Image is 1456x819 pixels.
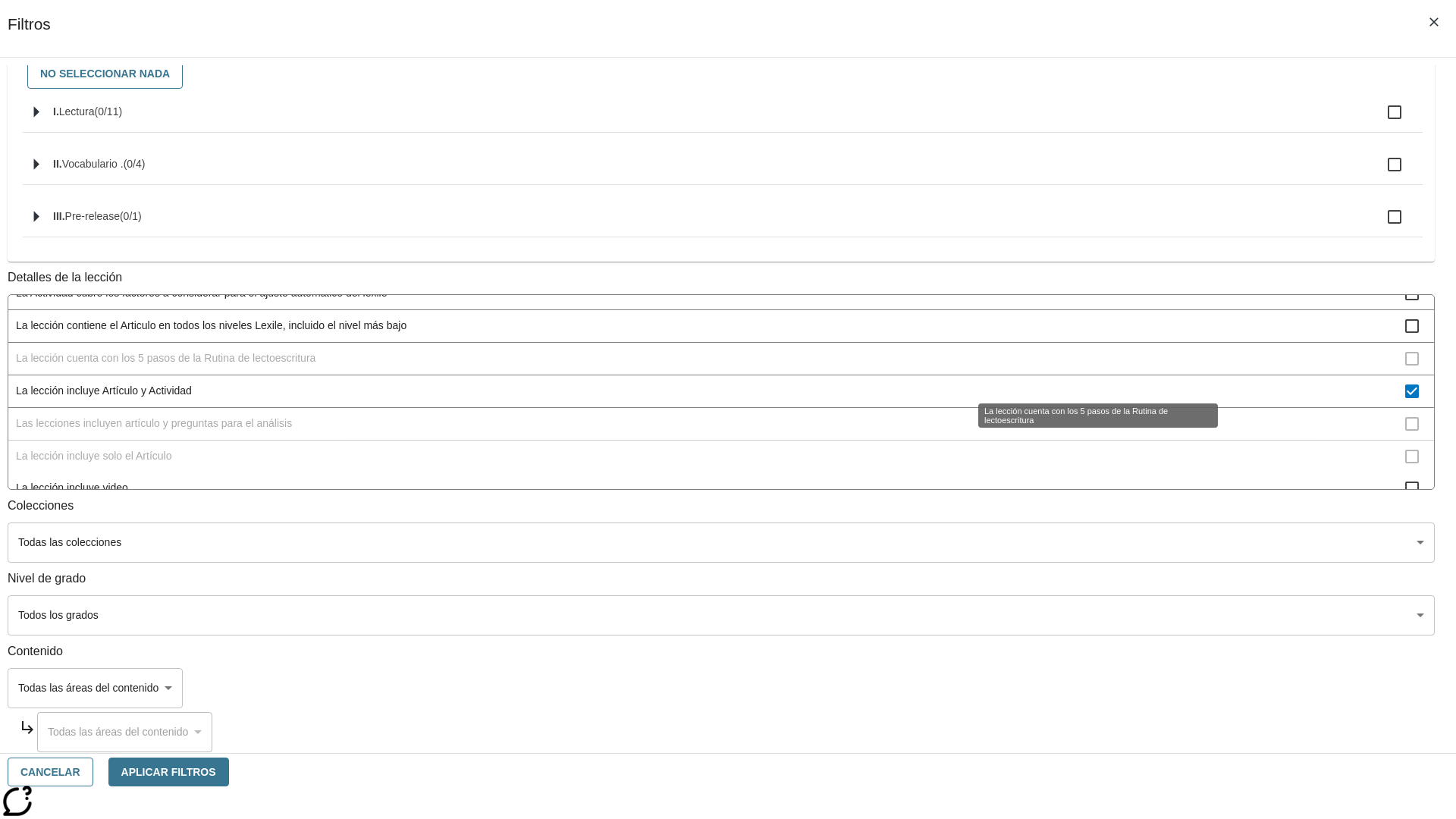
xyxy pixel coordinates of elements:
[23,93,1423,249] ul: Seleccione habilidades
[53,158,62,170] span: II.
[16,383,1405,399] span: La lección incluye Artículo y Actividad
[53,210,65,222] span: III.
[124,158,146,170] span: 0 estándares seleccionados/4 estándares en grupo
[120,210,142,222] span: 0 estándares seleccionados/1 estándares en grupo
[8,758,93,787] button: Cancelar
[8,310,1434,343] div: La lección contiene el Articulo en todos los niveles Lexile, incluido el nivel más bajo
[62,158,124,170] span: Vocabulario .
[27,59,183,89] button: No seleccionar nada
[8,472,1434,505] div: La lección incluye video
[978,403,1218,428] div: La lección cuenta con los 5 pasos de la Rutina de lectoescritura
[59,105,95,118] span: Lectura
[8,595,1435,635] div: Seleccione los Grados
[16,480,1405,496] span: La lección incluye video
[8,643,1435,661] p: Contenido
[20,55,1423,93] div: Seleccione habilidades
[108,758,229,787] button: Aplicar Filtros
[16,318,1405,334] span: La lección contiene el Articulo en todos los niveles Lexile, incluido el nivel más bajo
[8,269,1435,287] p: Detalles de la lección
[53,105,59,118] span: I.
[37,712,212,752] div: Seleccione el Contenido
[8,375,1434,408] div: La lección incluye Artículo y Actividad
[8,497,1435,515] p: Colecciones
[8,570,1435,588] p: Nivel de grado
[8,668,183,708] div: Seleccione el Contenido
[94,105,122,118] span: 0 estándares seleccionados/11 estándares en grupo
[8,15,51,57] h1: Filtros
[8,294,1435,490] ul: Detalles de la lección
[65,210,120,222] span: Pre-release
[8,522,1435,563] div: Seleccione una Colección
[1418,6,1450,38] button: Cerrar los filtros del Menú lateral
